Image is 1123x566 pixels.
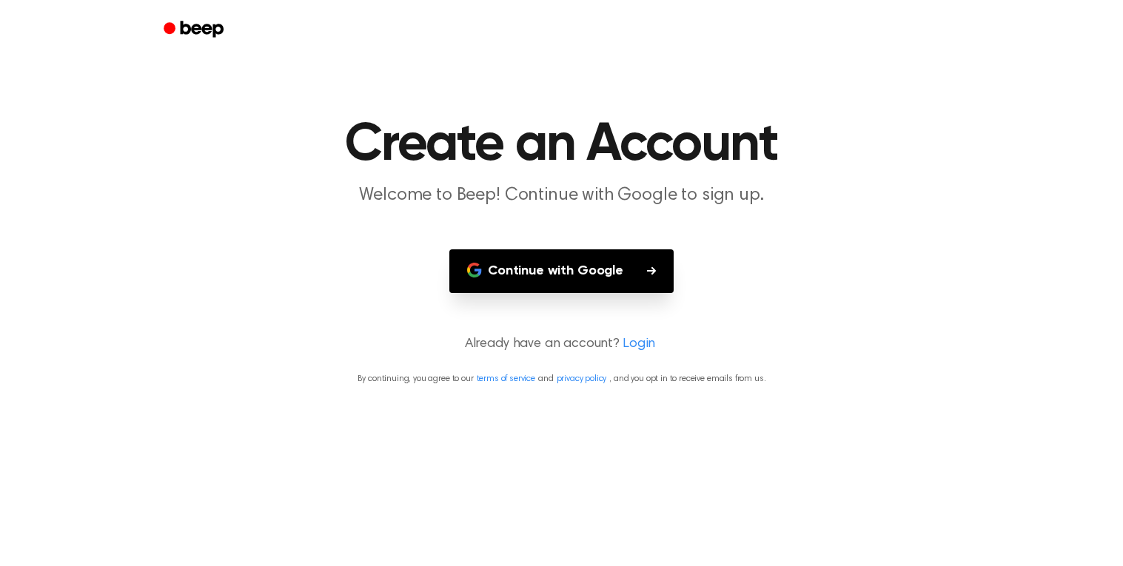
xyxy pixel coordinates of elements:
h1: Create an Account [183,118,941,172]
a: Beep [153,16,237,44]
p: Welcome to Beep! Continue with Google to sign up. [278,183,846,208]
a: terms of service [477,374,535,383]
a: Login [623,334,655,354]
a: privacy policy [557,374,607,383]
button: Continue with Google [449,249,674,293]
p: By continuing, you agree to our and , and you opt in to receive emails from us. [18,372,1105,385]
p: Already have an account? [18,334,1105,354]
